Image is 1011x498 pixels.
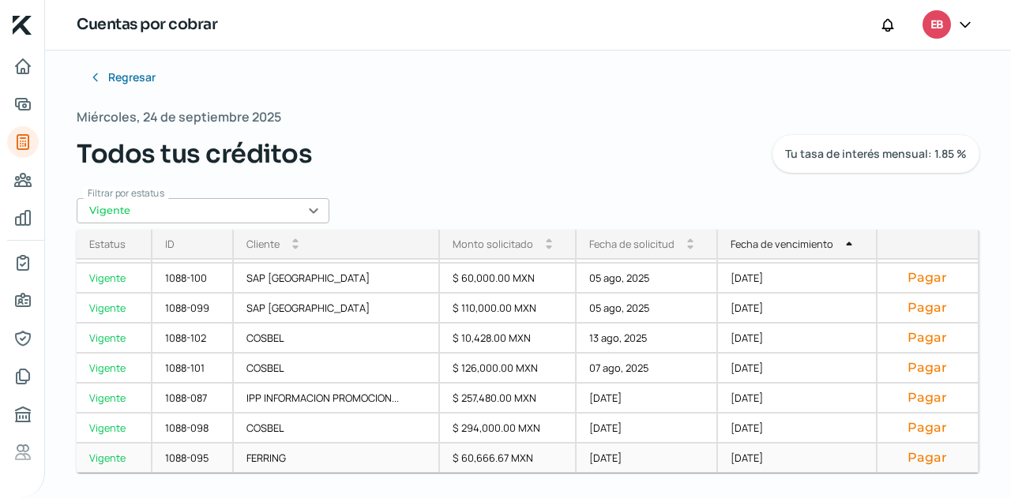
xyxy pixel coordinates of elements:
[577,384,718,414] div: [DATE]
[7,436,39,468] a: Referencias
[718,414,877,444] div: [DATE]
[718,354,877,384] div: [DATE]
[577,294,718,324] div: 05 ago, 2025
[89,237,126,251] div: Estatus
[718,384,877,414] div: [DATE]
[7,399,39,430] a: Buró de crédito
[77,414,152,444] a: Vigente
[7,323,39,354] a: Representantes
[77,354,152,384] a: Vigente
[440,444,577,474] div: $ 60,666.67 MXN
[77,384,152,414] a: Vigente
[77,13,217,36] h1: Cuentas por cobrar
[731,237,833,251] div: Fecha de vencimiento
[440,414,577,444] div: $ 294,000.00 MXN
[846,241,852,247] i: arrow_drop_up
[7,164,39,196] a: Pago a proveedores
[785,148,967,159] span: Tu tasa de interés mensual: 1.85 %
[577,414,718,444] div: [DATE]
[930,16,943,35] span: EB
[165,237,175,251] div: ID
[718,264,877,294] div: [DATE]
[687,244,693,250] i: arrow_drop_down
[577,324,718,354] div: 13 ago, 2025
[77,294,152,324] a: Vigente
[890,450,965,466] button: Pagar
[77,444,152,474] a: Vigente
[152,264,234,294] div: 1088-100
[234,294,439,324] div: SAP [GEOGRAPHIC_DATA]
[292,244,299,250] i: arrow_drop_down
[7,285,39,316] a: Información general
[77,324,152,354] a: Vigente
[234,264,439,294] div: SAP [GEOGRAPHIC_DATA]
[7,247,39,279] a: Mi contrato
[77,264,152,294] a: Vigente
[152,414,234,444] div: 1088-098
[152,324,234,354] div: 1088-102
[7,51,39,82] a: Inicio
[718,444,877,474] div: [DATE]
[890,270,965,286] button: Pagar
[440,384,577,414] div: $ 257,480.00 MXN
[7,88,39,120] a: Adelantar facturas
[234,384,439,414] div: IPP INFORMACION PROMOCION...
[234,414,439,444] div: COSBEL
[890,420,965,436] button: Pagar
[152,294,234,324] div: 1088-099
[440,264,577,294] div: $ 60,000.00 MXN
[152,354,234,384] div: 1088-101
[108,72,156,83] span: Regresar
[890,360,965,376] button: Pagar
[890,300,965,316] button: Pagar
[577,354,718,384] div: 07 ago, 2025
[234,444,439,474] div: FERRING
[577,264,718,294] div: 05 ago, 2025
[440,324,577,354] div: $ 10,428.00 MXN
[890,390,965,406] button: Pagar
[152,444,234,474] div: 1088-095
[77,62,168,93] button: Regresar
[440,294,577,324] div: $ 110,000.00 MXN
[890,330,965,346] button: Pagar
[7,202,39,234] a: Mis finanzas
[88,186,164,200] span: Filtrar por estatus
[718,324,877,354] div: [DATE]
[589,237,675,251] div: Fecha de solicitud
[546,244,552,250] i: arrow_drop_down
[152,384,234,414] div: 1088-087
[234,354,439,384] div: COSBEL
[718,294,877,324] div: [DATE]
[7,361,39,392] a: Documentos
[234,324,439,354] div: COSBEL
[77,106,281,129] span: Miércoles, 24 de septiembre 2025
[453,237,533,251] div: Monto solicitado
[77,135,312,173] span: Todos tus créditos
[577,444,718,474] div: [DATE]
[246,237,280,251] div: Cliente
[440,354,577,384] div: $ 126,000.00 MXN
[7,126,39,158] a: Tus créditos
